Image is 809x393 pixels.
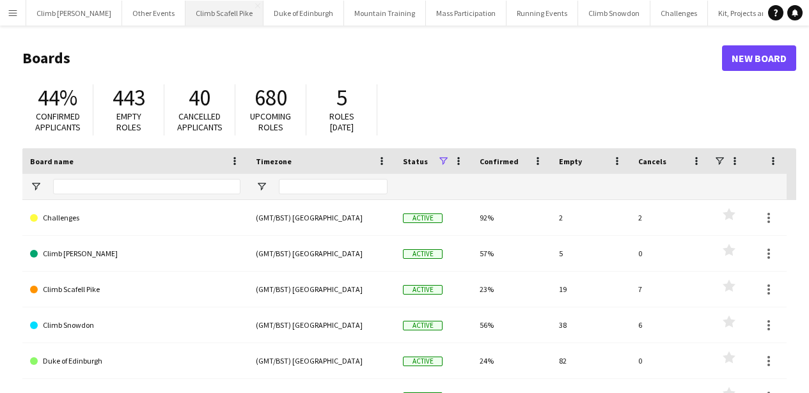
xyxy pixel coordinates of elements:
span: 680 [255,84,287,112]
input: Timezone Filter Input [279,179,388,194]
button: Climb Snowdon [578,1,650,26]
div: 24% [472,343,551,378]
a: Duke of Edinburgh [30,343,240,379]
div: (GMT/BST) [GEOGRAPHIC_DATA] [248,200,395,235]
span: Active [403,321,443,330]
span: Timezone [256,157,292,166]
h1: Boards [22,49,722,68]
span: Status [403,157,428,166]
button: Challenges [650,1,708,26]
span: Confirmed applicants [35,111,81,133]
span: 40 [189,84,210,112]
span: Cancelled applicants [177,111,223,133]
span: 443 [113,84,145,112]
div: 6 [631,307,710,343]
button: Mass Participation [426,1,507,26]
div: 0 [631,343,710,378]
div: 82 [551,343,631,378]
button: Climb [PERSON_NAME] [26,1,122,26]
span: Empty roles [116,111,141,133]
div: (GMT/BST) [GEOGRAPHIC_DATA] [248,272,395,307]
div: 57% [472,236,551,271]
a: Climb Snowdon [30,307,240,343]
span: Active [403,249,443,259]
span: Active [403,213,443,223]
a: Climb Scafell Pike [30,272,240,307]
div: 7 [631,272,710,307]
input: Board name Filter Input [53,179,240,194]
button: Open Filter Menu [30,181,42,192]
div: (GMT/BST) [GEOGRAPHIC_DATA] [248,236,395,271]
span: Empty [559,157,582,166]
a: Challenges [30,200,240,236]
a: New Board [722,45,796,71]
span: Board name [30,157,74,166]
div: 2 [551,200,631,235]
span: 5 [336,84,347,112]
div: 0 [631,236,710,271]
span: 44% [38,84,77,112]
button: Kit, Projects and Office [708,1,803,26]
span: Cancels [638,157,666,166]
div: 38 [551,307,631,343]
div: 23% [472,272,551,307]
a: Climb [PERSON_NAME] [30,236,240,272]
span: Active [403,357,443,366]
div: 19 [551,272,631,307]
div: 2 [631,200,710,235]
button: Mountain Training [344,1,426,26]
div: 92% [472,200,551,235]
div: 5 [551,236,631,271]
span: Upcoming roles [250,111,291,133]
div: 56% [472,307,551,343]
span: Roles [DATE] [329,111,354,133]
button: Climb Scafell Pike [185,1,263,26]
span: Confirmed [480,157,519,166]
span: Active [403,285,443,295]
div: (GMT/BST) [GEOGRAPHIC_DATA] [248,307,395,343]
button: Open Filter Menu [256,181,267,192]
div: (GMT/BST) [GEOGRAPHIC_DATA] [248,343,395,378]
button: Other Events [122,1,185,26]
button: Running Events [507,1,578,26]
button: Duke of Edinburgh [263,1,344,26]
